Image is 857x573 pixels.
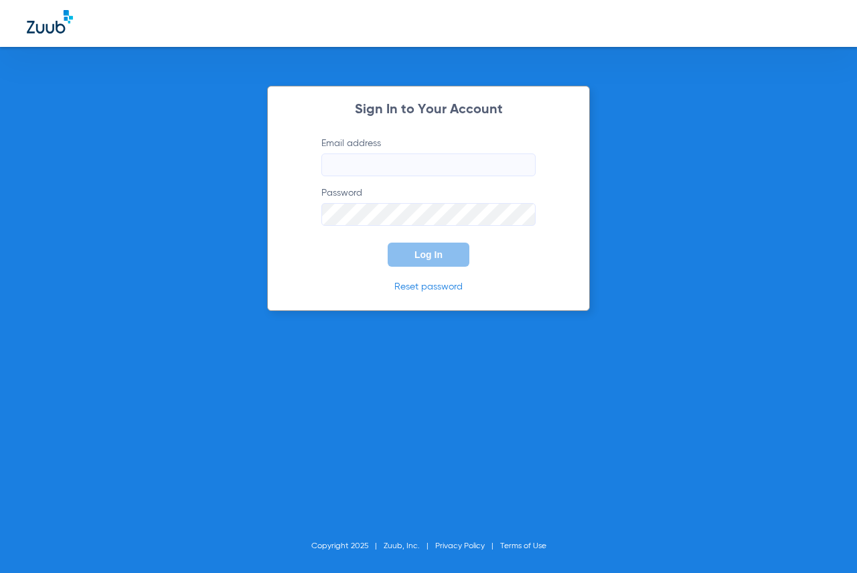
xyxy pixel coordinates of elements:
[321,153,536,176] input: Email address
[790,509,857,573] iframe: Chat Widget
[311,539,384,553] li: Copyright 2025
[500,542,546,550] a: Terms of Use
[321,203,536,226] input: Password
[321,137,536,176] label: Email address
[388,243,469,267] button: Log In
[27,10,73,34] img: Zuub Logo
[394,282,463,292] a: Reset password
[414,249,443,260] span: Log In
[384,539,435,553] li: Zuub, Inc.
[301,103,556,117] h2: Sign In to Your Account
[435,542,485,550] a: Privacy Policy
[321,186,536,226] label: Password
